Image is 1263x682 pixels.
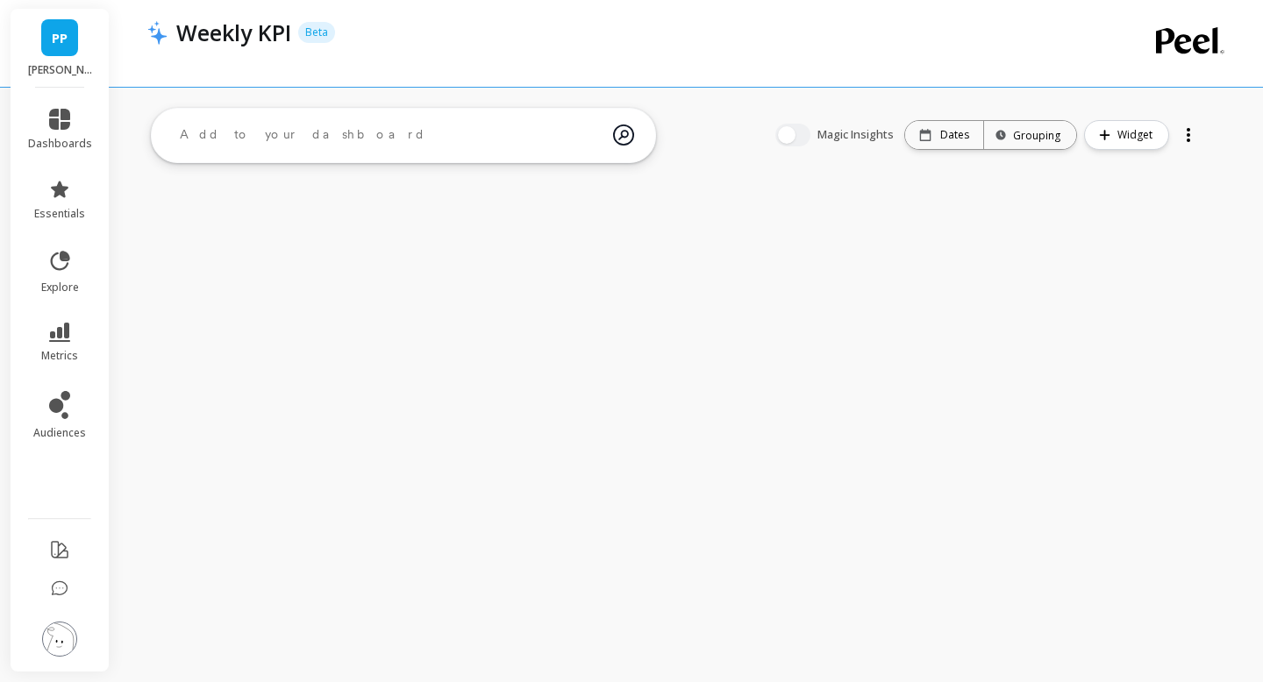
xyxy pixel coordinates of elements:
img: profile picture [42,622,77,657]
img: header icon [147,20,168,45]
span: essentials [34,207,85,221]
span: metrics [41,349,78,363]
p: Beta [298,22,335,43]
button: Widget [1084,120,1169,150]
p: Weekly KPI [176,18,291,47]
p: Dates [940,128,969,142]
span: explore [41,281,79,295]
span: PP [52,28,68,48]
p: Porter Road - porterroad.myshopify.com [28,63,92,77]
span: audiences [33,426,86,440]
span: Widget [1117,126,1158,144]
span: dashboards [28,137,92,151]
span: Magic Insights [817,126,897,144]
img: magic search icon [613,111,634,159]
div: Grouping [1000,127,1060,144]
